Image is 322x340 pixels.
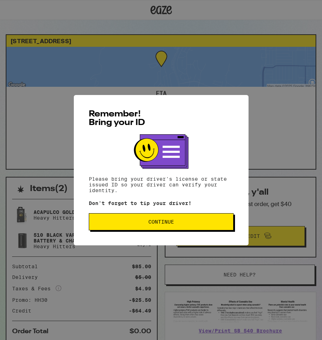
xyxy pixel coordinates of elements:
p: Don't forget to tip your driver! [89,200,234,206]
iframe: Opens a widget where you can find more information [276,319,315,336]
span: Continue [148,219,174,224]
button: Continue [89,213,234,230]
p: Please bring your driver's license or state issued ID so your driver can verify your identity. [89,176,234,193]
span: Remember! Bring your ID [89,110,145,127]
